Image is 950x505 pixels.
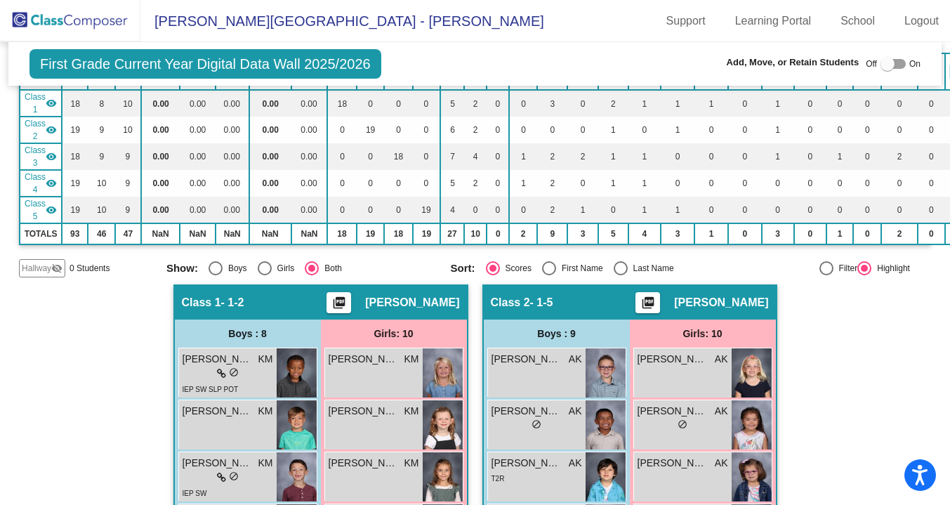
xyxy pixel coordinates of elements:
[327,223,357,244] td: 18
[881,143,918,170] td: 2
[327,117,357,143] td: 0
[183,404,253,419] span: [PERSON_NAME] [PERSON_NAME]
[661,170,694,197] td: 0
[762,170,794,197] td: 0
[46,124,57,136] mat-icon: visibility
[166,261,440,275] mat-radio-group: Select an option
[509,223,537,244] td: 2
[918,90,945,117] td: 0
[20,223,62,244] td: TOTALS
[881,223,918,244] td: 2
[918,117,945,143] td: 0
[826,90,853,117] td: 0
[183,490,207,497] span: IEP SW
[635,292,660,313] button: Print Students Details
[357,90,385,117] td: 0
[826,117,853,143] td: 0
[628,223,661,244] td: 4
[141,223,180,244] td: NaN
[216,90,249,117] td: 0.00
[918,143,945,170] td: 0
[694,197,728,223] td: 0
[487,197,509,223] td: 0
[853,90,881,117] td: 0
[183,352,253,367] span: [PERSON_NAME]
[509,90,537,117] td: 0
[384,143,412,170] td: 18
[384,90,412,117] td: 0
[183,456,253,471] span: [PERSON_NAME]
[537,143,567,170] td: 2
[46,151,57,162] mat-icon: visibility
[180,90,215,117] td: 0.00
[357,117,385,143] td: 19
[249,117,291,143] td: 0.00
[440,143,464,170] td: 7
[487,143,509,170] td: 0
[62,170,88,197] td: 19
[694,90,728,117] td: 1
[404,352,419,367] span: KM
[728,197,762,223] td: 0
[291,90,327,117] td: 0.00
[25,197,46,223] span: Class 5
[20,143,62,170] td: Alyssa Dorszewski - 1-3
[166,262,198,275] span: Show:
[216,197,249,223] td: 0.00
[88,223,115,244] td: 46
[628,170,661,197] td: 1
[357,143,385,170] td: 0
[464,197,487,223] td: 0
[628,143,661,170] td: 1
[384,117,412,143] td: 0
[20,117,62,143] td: Alison Kropf - 1-5
[537,197,567,223] td: 2
[20,197,62,223] td: Tammy Carlson - 1-4
[694,223,728,244] td: 1
[727,55,859,70] span: Add, Move, or Retain Students
[866,58,877,70] span: Off
[678,419,687,429] span: do_not_disturb_alt
[491,296,530,310] span: Class 2
[464,223,487,244] td: 10
[853,197,881,223] td: 0
[484,320,630,348] div: Boys : 9
[440,90,464,117] td: 5
[464,143,487,170] td: 4
[22,262,51,275] span: Hallway
[413,90,441,117] td: 0
[833,262,858,275] div: Filter
[881,197,918,223] td: 0
[492,352,562,367] span: [PERSON_NAME]
[321,320,467,348] div: Girls: 10
[794,223,826,244] td: 0
[537,223,567,244] td: 9
[853,117,881,143] td: 0
[180,117,215,143] td: 0.00
[140,10,544,32] span: [PERSON_NAME][GEOGRAPHIC_DATA] - [PERSON_NAME]
[492,404,562,419] span: [PERSON_NAME]
[871,262,910,275] div: Highlight
[291,197,327,223] td: 0.00
[180,197,215,223] td: 0.00
[762,143,794,170] td: 1
[715,352,728,367] span: AK
[661,90,694,117] td: 1
[881,170,918,197] td: 0
[826,170,853,197] td: 0
[794,170,826,197] td: 0
[556,262,603,275] div: First Name
[216,143,249,170] td: 0.00
[440,170,464,197] td: 5
[319,262,342,275] div: Both
[567,170,598,197] td: 0
[258,404,273,419] span: KM
[327,170,357,197] td: 0
[826,223,853,244] td: 1
[881,90,918,117] td: 0
[567,90,598,117] td: 0
[384,197,412,223] td: 0
[567,223,598,244] td: 3
[628,90,661,117] td: 1
[694,143,728,170] td: 0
